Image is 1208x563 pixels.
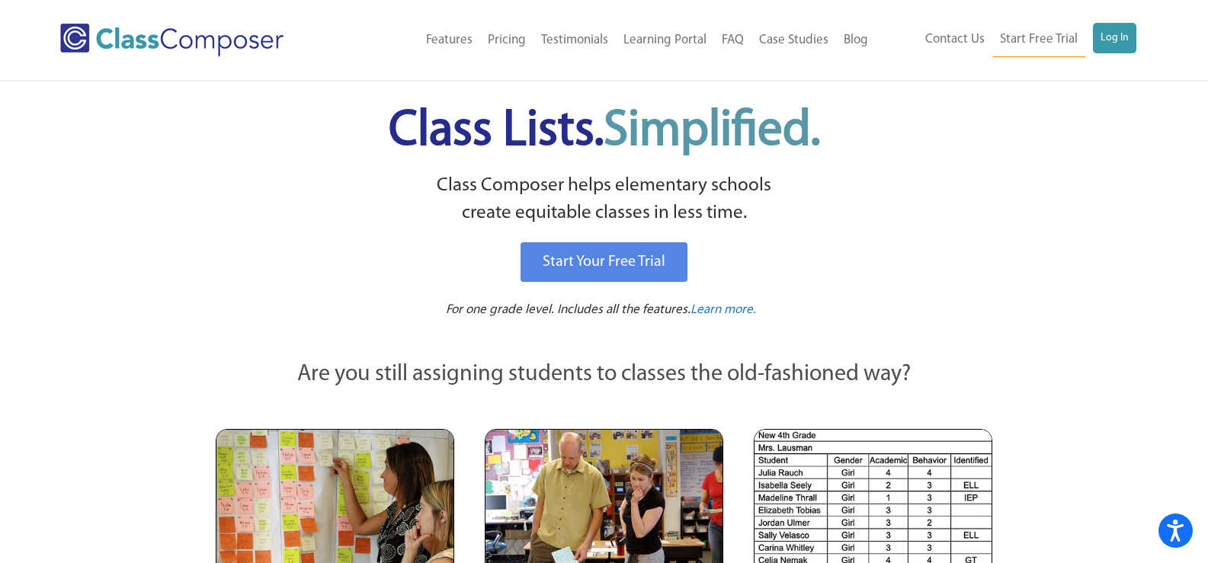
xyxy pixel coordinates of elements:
[751,24,836,57] a: Case Studies
[521,242,687,282] a: Start Your Free Trial
[876,23,1136,57] nav: Header Menu
[714,24,751,57] a: FAQ
[918,23,992,56] a: Contact Us
[534,24,616,57] a: Testimonials
[992,23,1085,57] a: Start Free Trial
[1093,23,1136,53] a: Log In
[836,24,876,57] a: Blog
[691,301,756,320] a: Learn more.
[543,254,665,270] span: Start Your Free Trial
[389,107,820,156] span: Class Lists.
[446,303,691,316] span: For one grade level. Includes all the features.
[691,303,756,316] span: Learn more.
[213,172,995,228] p: Class Composer helps elementary schools create equitable classes in less time.
[344,24,876,57] nav: Header Menu
[216,358,993,392] p: Are you still assigning students to classes the old-fashioned way?
[604,107,820,156] span: Simplified.
[60,24,284,56] img: Class Composer
[480,24,534,57] a: Pricing
[418,24,480,57] a: Features
[616,24,714,57] a: Learning Portal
